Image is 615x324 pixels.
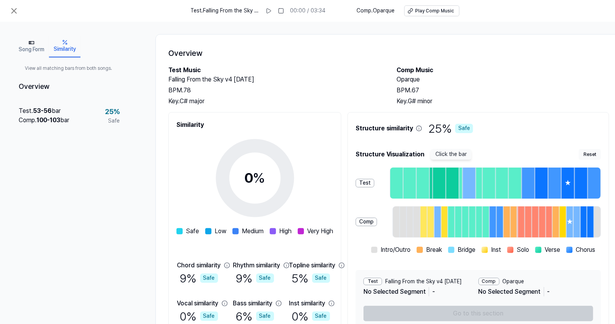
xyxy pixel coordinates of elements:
[356,150,425,159] span: Structure Visualization
[545,245,560,255] span: Verse
[49,36,80,57] button: Similarity
[567,206,573,237] div: ★
[397,86,609,95] div: BPM. 67
[576,245,595,255] span: Chorus
[256,274,274,283] div: Safe
[168,97,381,106] div: Key. C# major
[289,299,325,308] div: Inst similarity
[356,179,374,187] div: Test
[381,245,411,255] span: Intro/Outro
[245,168,266,189] div: 0
[397,97,609,106] div: Key. G# minor
[562,168,574,199] div: ★
[491,245,501,255] span: Inst
[256,312,274,321] div: Safe
[33,107,52,114] span: 53 - 56
[426,245,442,255] span: Break
[503,278,524,286] span: Oparque
[200,274,218,283] div: Safe
[397,66,609,75] h2: Comp Music
[416,8,454,14] div: Play Comp Music
[517,245,529,255] span: Solo
[233,299,273,308] div: Bass similarity
[180,270,218,286] div: 9 %
[312,274,330,283] div: Safe
[356,120,422,137] span: Structure similarity
[19,106,69,116] div: Test . bar
[253,170,266,186] span: %
[458,245,475,255] span: Bridge
[292,270,330,286] div: 5 %
[363,278,382,285] div: Test
[312,312,330,321] div: Safe
[279,227,292,236] span: High
[177,261,221,270] div: Chord similarity
[105,106,120,118] span: 25 %
[200,312,218,321] div: Safe
[289,261,335,270] div: Topline similarity
[579,149,601,160] button: Reset
[455,124,473,133] div: Safe
[191,7,259,15] span: Test . Falling From the Sky v4 [DATE]
[242,227,264,236] span: Medium
[397,75,609,84] h2: Oparque
[108,117,120,125] span: Safe
[177,299,218,308] div: Vocal similarity
[233,261,280,270] div: Rhythm similarity
[12,65,124,72] span: View all matching bars from both songs.
[168,75,381,84] h2: Falling From the Sky v4 [DATE]
[186,227,199,236] span: Safe
[176,120,333,130] h2: Similarity
[168,66,381,75] h2: Test Music
[357,7,395,15] span: Comp . Oparque
[12,78,124,95] div: Overview
[19,116,69,125] div: Comp . bar
[479,278,500,285] div: Comp
[404,5,460,16] button: Play Comp Music
[385,278,462,286] span: Falling From the Sky v4 [DATE]
[236,270,274,286] div: 9 %
[290,7,326,15] div: 00:00 / 03:34
[307,227,333,236] span: Very High
[431,149,472,160] span: Click the bar
[14,36,49,57] button: Song Form
[215,227,226,236] span: Low
[363,286,475,298] div: No Selected Segment -
[168,47,609,59] h1: Overview
[356,218,377,226] div: Comp
[428,120,473,137] span: 25 %
[37,116,60,124] span: 100 - 103
[168,86,381,95] div: BPM. 78
[479,286,591,298] div: No Selected Segment -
